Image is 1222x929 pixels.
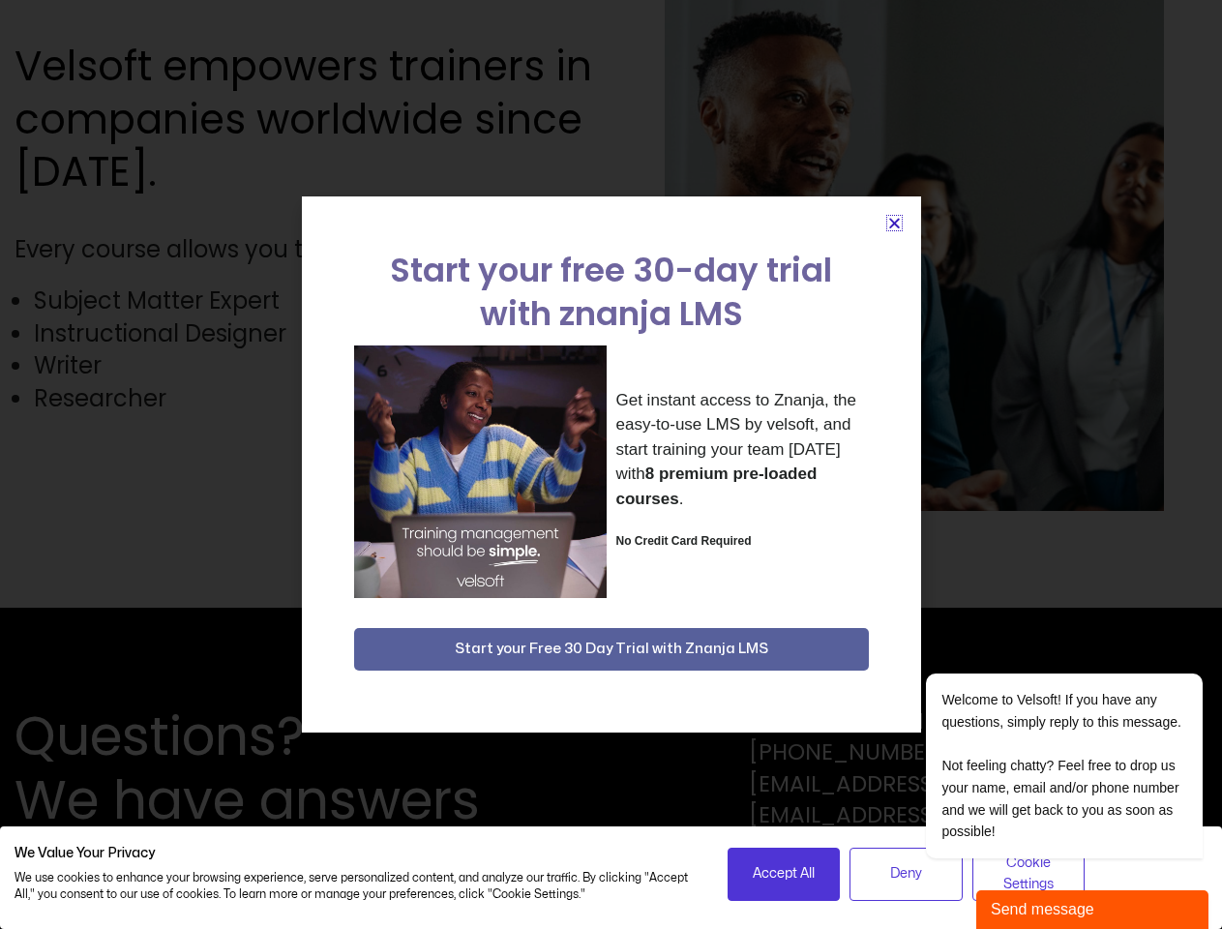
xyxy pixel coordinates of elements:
[354,249,869,336] h2: Start your free 30-day trial with znanja LMS
[15,845,699,862] h2: We Value Your Privacy
[976,886,1212,929] iframe: chat widget
[354,628,869,671] button: Start your Free 30 Day Trial with Znanja LMS
[354,345,607,598] img: a woman sitting at her laptop dancing
[455,638,768,661] span: Start your Free 30 Day Trial with Znanja LMS
[728,848,841,901] button: Accept all cookies
[864,499,1212,881] iframe: chat widget
[15,870,699,903] p: We use cookies to enhance your browsing experience, serve personalized content, and analyze our t...
[849,848,963,901] button: Deny all cookies
[616,534,752,548] strong: No Credit Card Required
[616,388,869,512] p: Get instant access to Znanja, the easy-to-use LMS by velsoft, and start training your team [DATE]...
[887,216,902,230] a: Close
[616,464,818,508] strong: 8 premium pre-loaded courses
[753,863,815,884] span: Accept All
